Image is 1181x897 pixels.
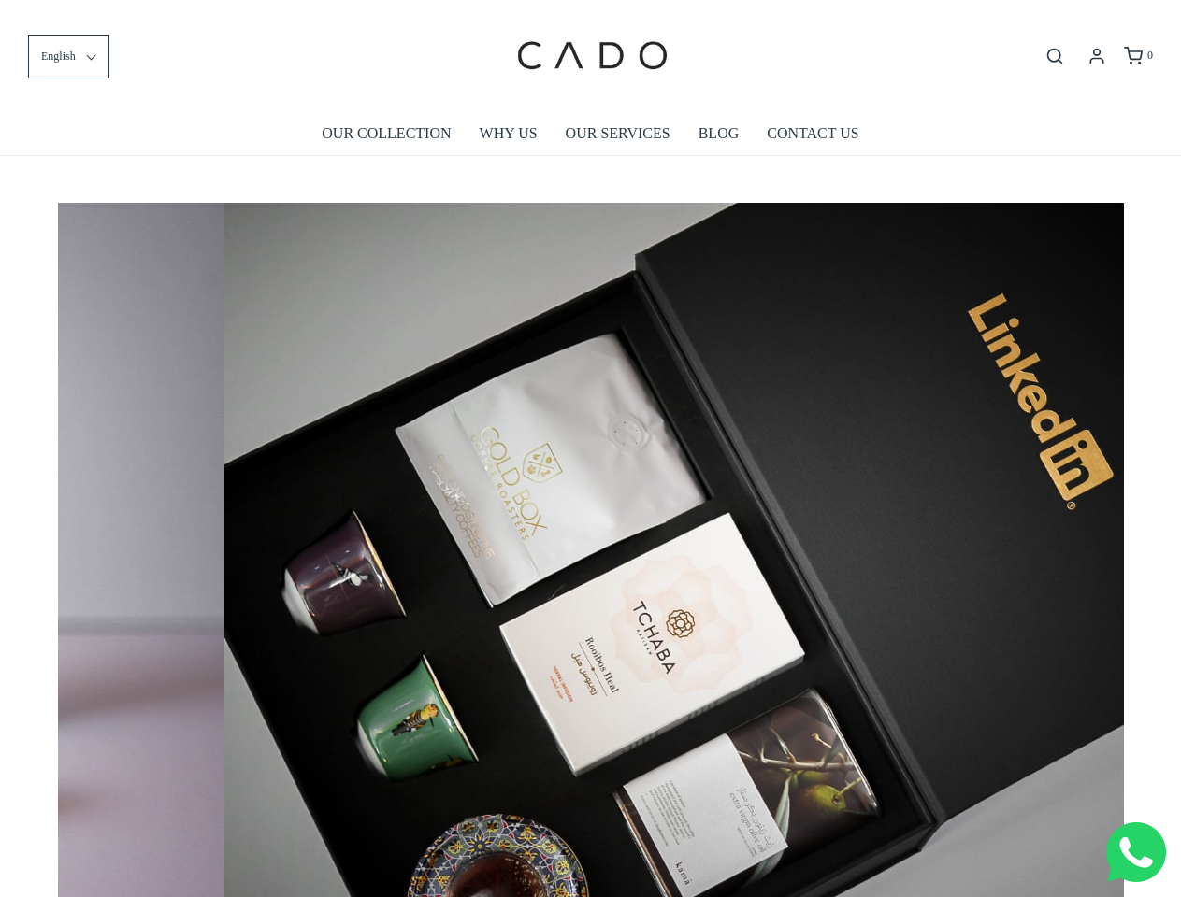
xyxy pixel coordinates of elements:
[533,78,626,93] span: Company name
[1122,47,1153,65] a: 0
[566,112,670,155] a: OUR SERVICES
[511,14,670,98] img: cadogifting
[41,48,76,65] span: English
[533,155,622,170] span: Number of gifts
[1147,49,1153,62] span: 0
[28,35,109,78] button: English
[699,112,740,155] a: BLOG
[533,2,594,17] span: Last name
[1106,822,1166,882] img: Whatsapp
[322,112,451,155] a: OUR COLLECTION
[1038,46,1072,66] button: Open search bar
[767,112,858,155] a: CONTACT US
[480,112,538,155] a: WHY US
